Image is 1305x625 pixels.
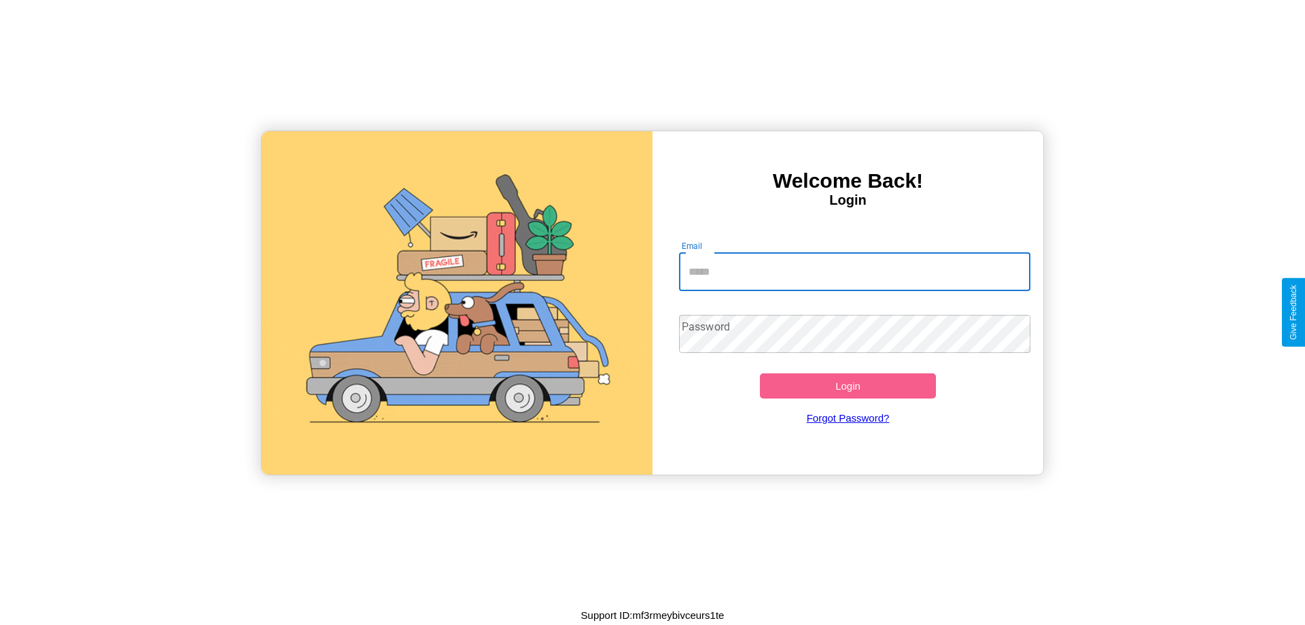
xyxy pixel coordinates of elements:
a: Forgot Password? [672,399,1024,437]
div: Give Feedback [1289,285,1298,340]
label: Email [682,240,703,252]
h3: Welcome Back! [652,169,1043,192]
h4: Login [652,192,1043,208]
button: Login [760,373,936,399]
img: gif [262,131,652,475]
p: Support ID: mf3rmeybivceurs1te [581,606,725,624]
